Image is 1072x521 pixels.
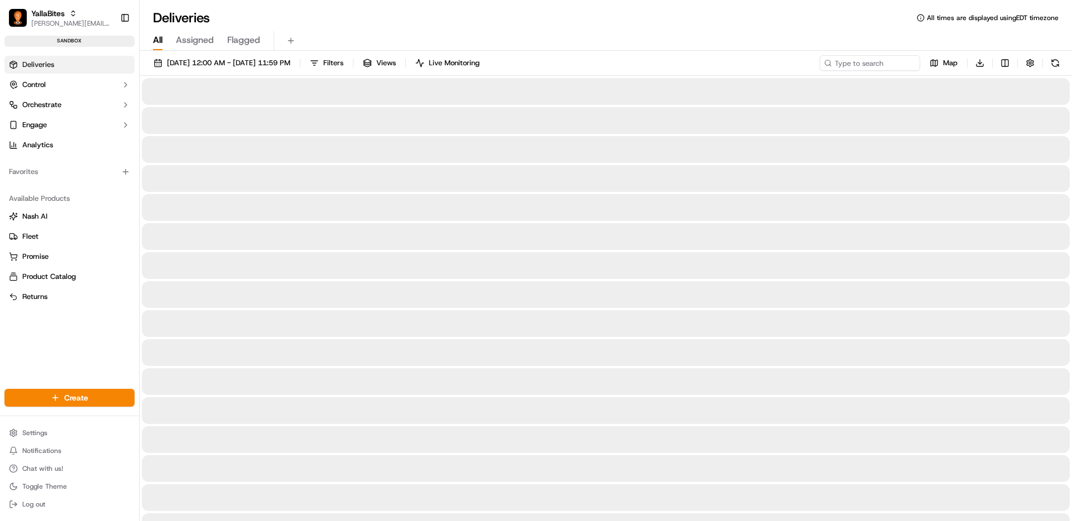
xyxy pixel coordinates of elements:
[22,120,47,130] span: Engage
[22,272,76,282] span: Product Catalog
[4,96,135,114] button: Orchestrate
[149,55,295,71] button: [DATE] 12:00 AM - [DATE] 11:59 PM
[22,446,61,455] span: Notifications
[4,228,135,245] button: Fleet
[4,190,135,208] div: Available Products
[22,100,61,110] span: Orchestrate
[31,8,65,19] button: YallaBites
[22,211,47,221] span: Nash AI
[323,58,343,68] span: Filters
[4,136,135,154] a: Analytics
[153,33,162,47] span: All
[167,58,290,68] span: [DATE] 12:00 AM - [DATE] 11:59 PM
[927,13,1059,22] span: All times are displayed using EDT timezone
[22,482,67,491] span: Toggle Theme
[9,9,27,27] img: YallaBites
[9,292,130,302] a: Returns
[22,500,45,509] span: Log out
[22,464,63,473] span: Chat with us!
[4,36,135,47] div: sandbox
[820,55,920,71] input: Type to search
[153,9,210,27] h1: Deliveries
[4,443,135,459] button: Notifications
[4,248,135,266] button: Promise
[4,288,135,306] button: Returns
[176,33,214,47] span: Assigned
[410,55,485,71] button: Live Monitoring
[4,496,135,512] button: Log out
[9,231,130,242] a: Fleet
[4,76,135,94] button: Control
[305,55,348,71] button: Filters
[4,461,135,476] button: Chat with us!
[358,55,401,71] button: Views
[429,58,480,68] span: Live Monitoring
[4,208,135,225] button: Nash AI
[943,58,958,68] span: Map
[227,33,260,47] span: Flagged
[22,140,53,150] span: Analytics
[64,392,88,403] span: Create
[4,425,135,441] button: Settings
[4,479,135,494] button: Toggle Theme
[9,272,130,282] a: Product Catalog
[4,389,135,407] button: Create
[22,80,46,90] span: Control
[22,428,47,437] span: Settings
[1047,55,1063,71] button: Refresh
[22,60,54,70] span: Deliveries
[22,231,39,242] span: Fleet
[376,58,396,68] span: Views
[4,4,116,31] button: YallaBitesYallaBites[PERSON_NAME][EMAIL_ADDRESS][DOMAIN_NAME]
[4,116,135,134] button: Engage
[4,56,135,74] a: Deliveries
[22,252,49,262] span: Promise
[925,55,963,71] button: Map
[31,19,111,28] button: [PERSON_NAME][EMAIL_ADDRESS][DOMAIN_NAME]
[9,252,130,262] a: Promise
[4,268,135,286] button: Product Catalog
[22,292,47,302] span: Returns
[9,211,130,221] a: Nash AI
[4,163,135,181] div: Favorites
